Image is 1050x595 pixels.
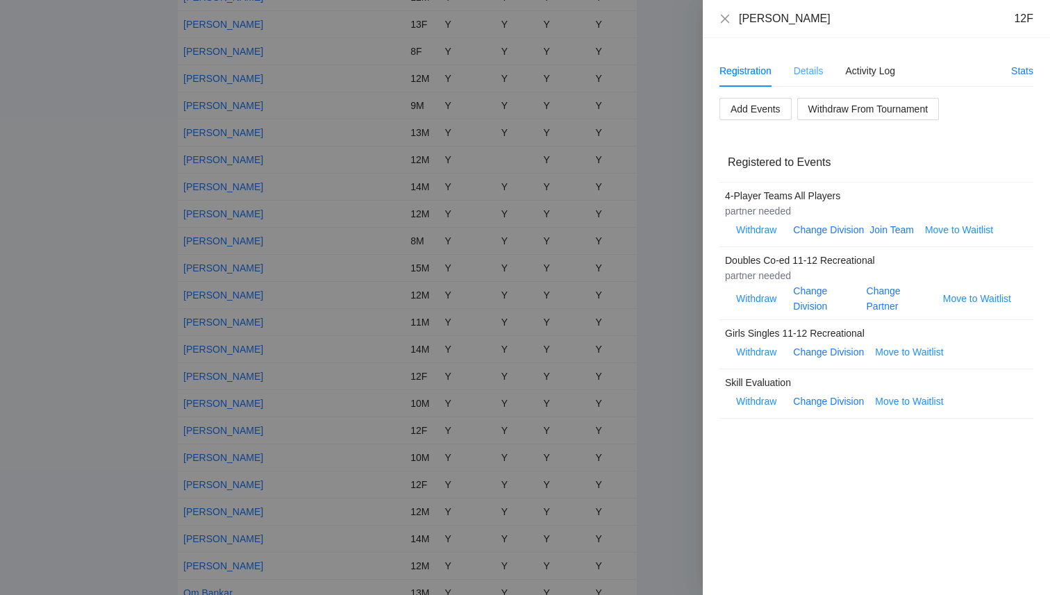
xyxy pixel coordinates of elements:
span: Move to Waitlist [925,222,993,237]
span: Move to Waitlist [875,344,943,360]
a: Change Partner [867,285,901,312]
button: Add Events [719,98,792,120]
a: Stats [1011,65,1033,76]
a: Change Division [793,396,864,407]
span: Withdraw [736,222,776,237]
a: Change Division [793,224,864,235]
span: Add Events [731,101,781,117]
div: Registration [719,63,772,78]
div: Registered to Events [728,142,1025,182]
div: 12F [1014,11,1033,26]
span: Withdraw [736,394,776,409]
div: [PERSON_NAME] [739,11,831,26]
span: Withdraw [736,344,776,360]
button: Withdraw [725,390,787,412]
div: partner needed [725,268,1017,283]
button: Withdraw [725,287,787,310]
div: Doubles Co-ed 11-12 Recreational [725,253,1017,268]
a: Change Division [793,285,827,312]
div: Girls Singles 11-12 Recreational [725,326,1017,341]
a: Join Team [869,224,914,235]
a: Change Division [793,346,864,358]
span: close [719,13,731,24]
span: Move to Waitlist [875,394,943,409]
span: Move to Waitlist [943,291,1011,306]
button: Withdraw [725,341,787,363]
button: Withdraw [725,219,787,241]
button: Move to Waitlist [919,221,999,238]
button: Withdraw From Tournament [797,98,939,120]
div: Activity Log [846,63,896,78]
div: Skill Evaluation [725,375,1017,390]
span: Withdraw [736,291,776,306]
div: Details [794,63,824,78]
button: Close [719,13,731,25]
button: Move to Waitlist [869,344,949,360]
button: Move to Waitlist [937,290,1017,307]
div: 4-Player Teams All Players [725,188,1017,203]
span: Withdraw From Tournament [808,101,928,117]
button: Move to Waitlist [869,393,949,410]
div: partner needed [725,203,1017,219]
